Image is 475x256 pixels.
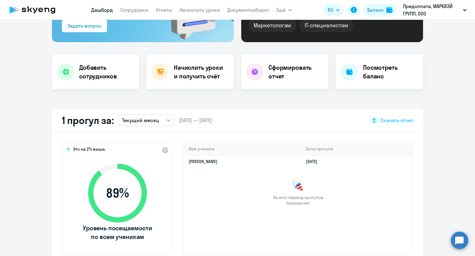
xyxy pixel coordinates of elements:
[73,146,106,154] span: Это на 2% выше,
[62,20,107,32] button: Задать вопрос
[179,117,212,124] span: [DATE] — [DATE]
[300,19,353,32] div: IT-специалистам
[328,6,333,14] span: RU
[403,2,460,17] p: Предоплата, МАРКВЭЙ ГРУПП, ООО
[386,7,392,13] img: balance
[363,63,418,81] h4: Посмотреть баланс
[67,22,101,29] div: Задать вопрос
[367,6,384,14] div: Баланс
[400,2,470,17] button: Предоплата, МАРКВЭЙ ГРУПП, ООО
[180,7,220,13] a: Начислить уроки
[276,4,292,16] button: Ещё
[122,117,159,124] p: Текущий месяц
[249,19,296,32] div: Маркетологам
[189,159,217,164] a: [PERSON_NAME]
[227,7,269,13] a: Документооборот
[364,4,396,16] button: Балансbalance
[272,195,324,206] span: За этот период прогулов больше нет
[323,4,344,16] button: RU
[268,63,323,81] h4: Сформировать отчет
[62,114,113,126] h2: 1 прогул за:
[184,143,301,155] th: Имя ученика
[301,143,413,155] th: Дата прогула
[91,7,113,13] a: Дашборд
[79,63,134,81] h4: Добавить сотрудников
[118,114,174,126] button: Текущий месяц
[306,159,322,164] a: [DATE]
[381,117,413,124] span: Скачать отчет
[292,180,304,192] img: congrats
[174,63,228,81] h4: Начислить уроки и получить счёт
[82,224,153,241] span: Уровень посещаемости по всем ученикам
[276,6,286,14] span: Ещё
[156,7,172,13] a: Отчеты
[82,186,153,201] span: 89 %
[120,7,148,13] a: Сотрудники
